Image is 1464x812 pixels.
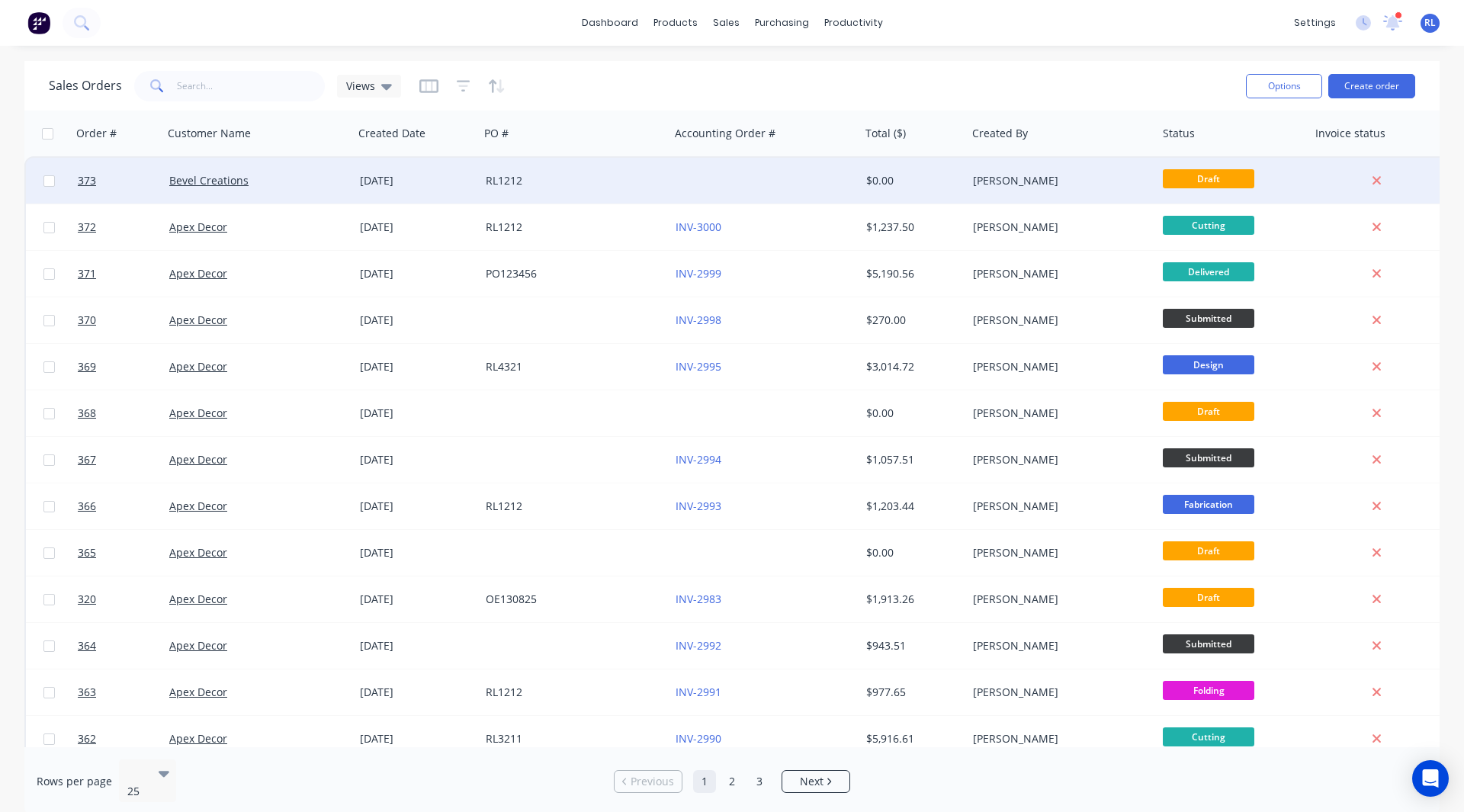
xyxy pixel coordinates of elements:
div: [PERSON_NAME] [973,545,1142,560]
a: INV-2999 [676,266,721,281]
span: Fabrication [1163,495,1254,514]
div: Status [1163,126,1195,141]
a: INV-2991 [676,685,721,699]
a: 368 [78,390,169,436]
div: settings [1286,11,1344,34]
button: Create order [1328,74,1415,98]
div: $270.00 [866,313,956,328]
a: 366 [78,483,169,529]
a: INV-2993 [676,499,721,513]
a: Apex Decor [169,266,227,281]
span: 367 [78,452,96,467]
div: [DATE] [360,406,474,421]
a: Apex Decor [169,452,227,467]
a: Apex Decor [169,731,227,746]
div: Accounting Order # [675,126,775,141]
div: $943.51 [866,638,956,653]
div: $1,203.44 [866,499,956,514]
div: [DATE] [360,266,474,281]
span: 370 [78,313,96,328]
span: Draft [1163,402,1254,421]
div: $3,014.72 [866,359,956,374]
div: Invoice status [1315,126,1385,141]
div: 25 [127,784,146,799]
span: Views [346,78,375,94]
div: Customer Name [168,126,251,141]
a: Apex Decor [169,406,227,420]
span: Submitted [1163,309,1254,328]
span: Submitted [1163,634,1254,653]
div: $5,190.56 [866,266,956,281]
div: $977.65 [866,685,956,700]
a: 362 [78,716,169,762]
div: Created By [972,126,1028,141]
div: [DATE] [360,173,474,188]
a: Apex Decor [169,313,227,327]
div: sales [705,11,747,34]
div: $0.00 [866,545,956,560]
a: Page 1 is your current page [693,770,716,793]
img: Factory [27,11,50,34]
a: 372 [78,204,169,250]
a: Apex Decor [169,545,227,560]
div: purchasing [747,11,817,34]
a: Bevel Creations [169,173,249,188]
div: RL1212 [486,173,655,188]
span: 371 [78,266,96,281]
a: Previous page [615,774,682,789]
span: 368 [78,406,96,421]
div: PO123456 [486,266,655,281]
div: RL4321 [486,359,655,374]
div: $0.00 [866,173,956,188]
div: [DATE] [360,731,474,746]
div: [PERSON_NAME] [973,406,1142,421]
div: Total ($) [865,126,906,141]
div: $1,237.50 [866,220,956,235]
span: Rows per page [37,774,112,789]
a: Page 2 [721,770,743,793]
span: 365 [78,545,96,560]
a: dashboard [574,11,646,34]
div: [PERSON_NAME] [973,266,1142,281]
div: $5,916.61 [866,731,956,746]
div: PO # [484,126,509,141]
div: Open Intercom Messenger [1412,760,1449,797]
div: Created Date [358,126,425,141]
a: INV-2992 [676,638,721,653]
a: Page 3 [748,770,771,793]
div: [DATE] [360,359,474,374]
span: Design [1163,355,1254,374]
span: 364 [78,638,96,653]
ul: Pagination [608,770,856,793]
button: Options [1246,74,1322,98]
a: INV-2994 [676,452,721,467]
span: Cutting [1163,216,1254,235]
span: Cutting [1163,727,1254,746]
a: INV-2983 [676,592,721,606]
div: [PERSON_NAME] [973,452,1142,467]
a: Next page [782,774,849,789]
span: Draft [1163,588,1254,607]
a: 367 [78,437,169,483]
div: [DATE] [360,545,474,560]
div: RL1212 [486,220,655,235]
span: Draft [1163,169,1254,188]
span: RL [1424,16,1436,30]
span: 369 [78,359,96,374]
a: 364 [78,623,169,669]
a: 370 [78,297,169,343]
div: [DATE] [360,452,474,467]
a: INV-2998 [676,313,721,327]
span: Previous [631,774,674,789]
div: [DATE] [360,592,474,607]
a: 320 [78,576,169,622]
div: productivity [817,11,891,34]
span: 320 [78,592,96,607]
a: Apex Decor [169,592,227,606]
a: 369 [78,344,169,390]
div: $1,913.26 [866,592,956,607]
h1: Sales Orders [49,79,122,93]
div: products [646,11,705,34]
div: RL1212 [486,685,655,700]
input: Search... [177,71,326,101]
